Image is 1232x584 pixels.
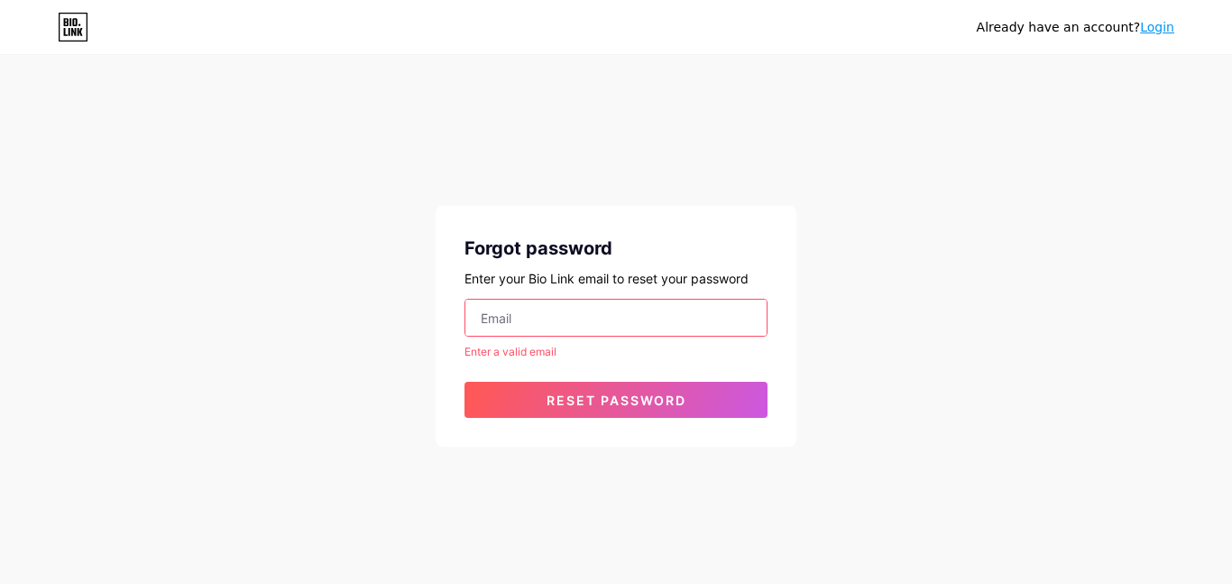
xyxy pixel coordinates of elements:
[464,235,768,262] div: Forgot password
[547,393,686,408] span: Reset password
[464,382,768,418] button: Reset password
[464,344,768,360] div: Enter a valid email
[977,18,1174,37] div: Already have an account?
[465,300,767,336] input: Email
[464,269,768,288] div: Enter your Bio Link email to reset your password
[1140,20,1174,34] a: Login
